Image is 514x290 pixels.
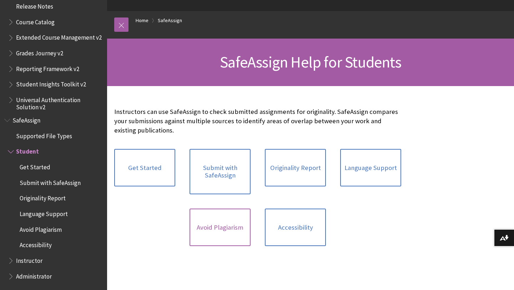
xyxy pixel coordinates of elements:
[16,130,72,140] span: Supported File Types
[220,52,401,72] span: SafeAssign Help for Students
[20,192,66,202] span: Originality Report
[20,208,68,217] span: Language Support
[16,255,42,264] span: Instructor
[12,114,40,124] span: SafeAssign
[4,114,103,282] nav: Book outline for Blackboard SafeAssign
[190,149,251,194] a: Submit with SafeAssign
[20,161,50,171] span: Get Started
[16,32,102,41] span: Extended Course Management v2
[158,16,182,25] a: SafeAssign
[114,107,401,135] p: Instructors can use SafeAssign to check submitted assignments for originality. SafeAssign compare...
[16,63,79,72] span: Reporting Framework v2
[16,0,53,10] span: Release Notes
[16,94,102,111] span: Universal Authentication Solution v2
[16,146,39,155] span: Student
[265,149,326,187] a: Originality Report
[265,209,326,246] a: Accessibility
[190,209,251,246] a: Avoid Plagiarism
[16,270,52,280] span: Administrator
[16,47,63,57] span: Grades Journey v2
[114,149,175,187] a: Get Started
[20,239,52,249] span: Accessibility
[136,16,148,25] a: Home
[20,177,81,186] span: Submit with SafeAssign
[16,79,86,88] span: Student Insights Toolkit v2
[340,149,401,187] a: Language Support
[16,16,55,26] span: Course Catalog
[20,224,62,233] span: Avoid Plagiarism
